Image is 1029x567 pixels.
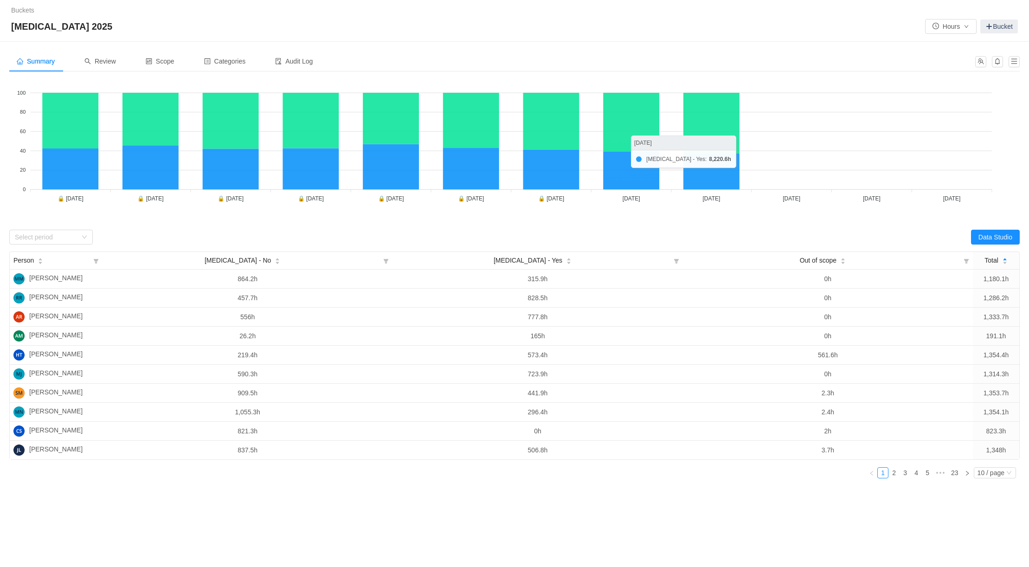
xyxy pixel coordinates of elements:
[20,129,26,134] tspan: 60
[29,311,83,322] span: [PERSON_NAME]
[538,195,564,202] tspan: 🔒 [DATE]
[866,467,877,478] li: Previous Page
[13,425,25,437] img: CS
[973,270,1019,289] td: 1,180.1h
[38,257,43,263] div: Sort
[103,308,392,327] td: 556h
[379,252,392,269] i: icon: filter
[103,403,392,422] td: 1,055.3h
[58,195,84,202] tspan: 🔒 [DATE]
[103,365,392,384] td: 590.3h
[29,387,83,399] span: [PERSON_NAME]
[840,257,846,263] div: Sort
[911,468,921,478] a: 4
[933,467,948,478] li: Next 5 Pages
[683,289,973,308] td: 0h
[13,445,25,456] img: JL
[146,58,174,65] span: Scope
[863,195,881,202] tspan: [DATE]
[943,195,961,202] tspan: [DATE]
[392,422,682,441] td: 0h
[17,90,26,96] tspan: 100
[275,257,280,263] div: Sort
[29,292,83,303] span: [PERSON_NAME]
[13,273,25,284] img: MM
[392,441,682,459] td: 506.8h
[925,19,977,34] button: icon: clock-circleHoursicon: down
[973,441,1019,459] td: 1,348h
[973,346,1019,365] td: 1,354.4h
[973,289,1019,308] td: 1,286.2h
[566,257,572,263] div: Sort
[973,365,1019,384] td: 1,314.3h
[23,187,26,192] tspan: 0
[889,468,899,478] a: 2
[683,308,973,327] td: 0h
[1009,56,1020,67] button: icon: menu
[878,468,888,478] a: 1
[973,403,1019,422] td: 1,354.1h
[841,260,846,263] i: icon: caret-down
[103,441,392,459] td: 837.5h
[960,252,973,269] i: icon: filter
[1002,257,1008,263] div: Sort
[783,195,800,202] tspan: [DATE]
[392,308,682,327] td: 777.8h
[973,384,1019,403] td: 1,353.7h
[900,467,911,478] li: 3
[82,234,87,241] i: icon: down
[869,470,875,476] i: icon: left
[973,422,1019,441] td: 823.3h
[205,256,271,265] span: [MEDICAL_DATA] - No
[1006,470,1012,477] i: icon: down
[683,365,973,384] td: 0h
[683,270,973,289] td: 0h
[17,58,23,64] i: icon: home
[84,58,116,65] span: Review
[948,468,961,478] a: 23
[962,467,973,478] li: Next Page
[29,273,83,284] span: [PERSON_NAME]
[973,327,1019,346] td: 191.1h
[458,195,484,202] tspan: 🔒 [DATE]
[877,467,888,478] li: 1
[683,384,973,403] td: 2.3h
[911,467,922,478] li: 4
[703,195,720,202] tspan: [DATE]
[13,406,25,418] img: MN
[900,468,910,478] a: 3
[29,406,83,418] span: [PERSON_NAME]
[948,467,962,478] li: 23
[973,308,1019,327] td: 1,333.7h
[378,195,404,202] tspan: 🔒 [DATE]
[683,327,973,346] td: 0h
[683,346,973,365] td: 561.6h
[975,56,986,67] button: icon: team
[978,468,1004,478] div: 10 / page
[984,256,998,265] span: Total
[11,6,34,14] a: Buckets
[20,167,26,173] tspan: 20
[15,232,77,242] div: Select period
[103,384,392,403] td: 909.5h
[90,252,103,269] i: icon: filter
[137,195,163,202] tspan: 🔒 [DATE]
[392,270,682,289] td: 315.9h
[392,289,682,308] td: 828.5h
[275,260,280,263] i: icon: caret-down
[13,387,25,399] img: SM
[392,327,682,346] td: 165h
[29,349,83,361] span: [PERSON_NAME]
[103,422,392,441] td: 821.3h
[103,346,392,365] td: 219.4h
[1002,260,1007,263] i: icon: caret-down
[11,19,118,34] span: [MEDICAL_DATA] 2025
[103,289,392,308] td: 457.7h
[218,195,244,202] tspan: 🔒 [DATE]
[13,368,25,380] img: MJ
[922,468,933,478] a: 5
[298,195,324,202] tspan: 🔒 [DATE]
[13,311,25,322] img: AR
[103,270,392,289] td: 864.2h
[29,368,83,380] span: [PERSON_NAME]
